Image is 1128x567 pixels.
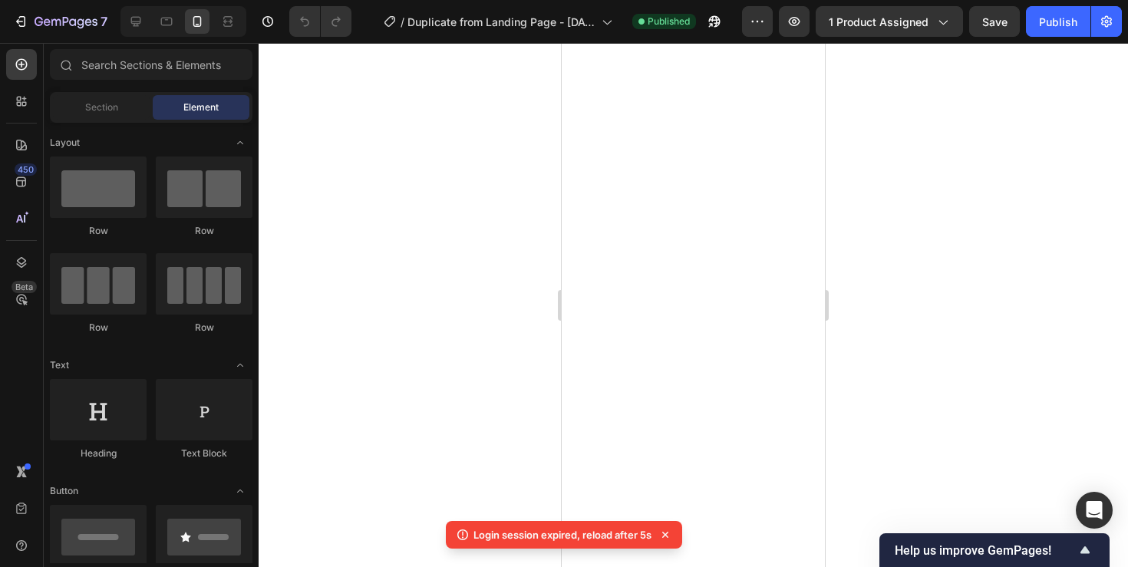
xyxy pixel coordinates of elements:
[15,163,37,176] div: 450
[895,541,1094,559] button: Show survey - Help us improve GemPages!
[50,136,80,150] span: Layout
[50,49,252,80] input: Search Sections & Elements
[50,358,69,372] span: Text
[401,14,404,30] span: /
[1076,492,1113,529] div: Open Intercom Messenger
[895,543,1076,558] span: Help us improve GemPages!
[85,101,118,114] span: Section
[969,6,1020,37] button: Save
[648,15,690,28] span: Published
[50,224,147,238] div: Row
[228,130,252,155] span: Toggle open
[816,6,963,37] button: 1 product assigned
[156,224,252,238] div: Row
[101,12,107,31] p: 7
[289,6,351,37] div: Undo/Redo
[6,6,114,37] button: 7
[50,484,78,498] span: Button
[156,447,252,460] div: Text Block
[50,447,147,460] div: Heading
[12,281,37,293] div: Beta
[407,14,595,30] span: Duplicate from Landing Page - [DATE] 14:32:35
[183,101,219,114] span: Element
[562,43,825,567] iframe: Design area
[473,527,651,542] p: Login session expired, reload after 5s
[1039,14,1077,30] div: Publish
[228,353,252,377] span: Toggle open
[50,321,147,335] div: Row
[156,321,252,335] div: Row
[1026,6,1090,37] button: Publish
[829,14,928,30] span: 1 product assigned
[982,15,1008,28] span: Save
[228,479,252,503] span: Toggle open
